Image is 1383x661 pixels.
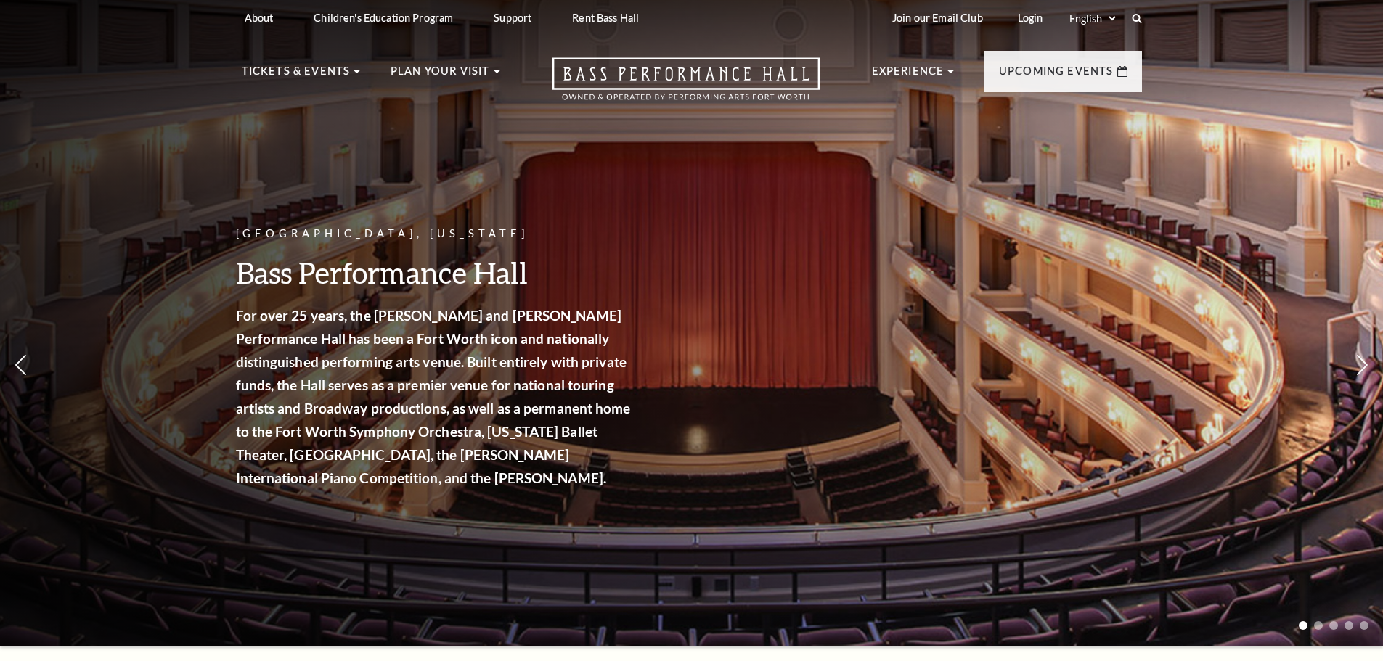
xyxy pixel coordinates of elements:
[236,254,635,291] h3: Bass Performance Hall
[494,12,531,24] p: Support
[999,62,1114,89] p: Upcoming Events
[242,62,351,89] p: Tickets & Events
[245,12,274,24] p: About
[236,225,635,243] p: [GEOGRAPHIC_DATA], [US_STATE]
[872,62,945,89] p: Experience
[314,12,453,24] p: Children's Education Program
[236,307,631,486] strong: For over 25 years, the [PERSON_NAME] and [PERSON_NAME] Performance Hall has been a Fort Worth ico...
[572,12,639,24] p: Rent Bass Hall
[1066,12,1118,25] select: Select:
[391,62,490,89] p: Plan Your Visit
